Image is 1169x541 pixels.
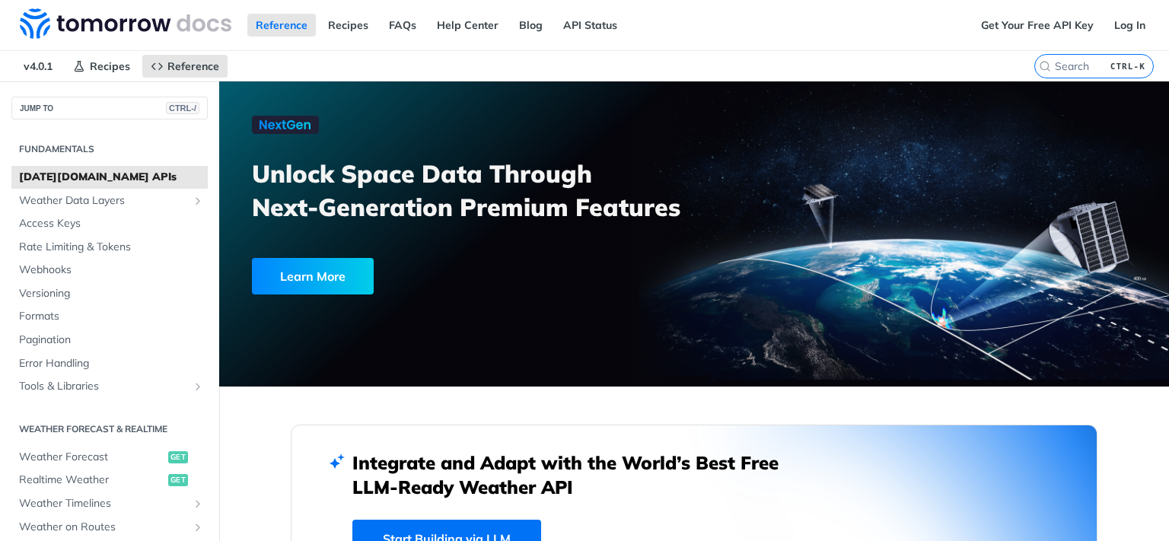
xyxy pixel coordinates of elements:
[19,333,204,348] span: Pagination
[19,263,204,278] span: Webhooks
[19,473,164,488] span: Realtime Weather
[65,55,139,78] a: Recipes
[15,55,61,78] span: v4.0.1
[11,446,208,469] a: Weather Forecastget
[247,14,316,37] a: Reference
[168,451,188,463] span: get
[19,240,204,255] span: Rate Limiting & Tokens
[1106,14,1154,37] a: Log In
[11,189,208,212] a: Weather Data LayersShow subpages for Weather Data Layers
[90,59,130,73] span: Recipes
[19,216,204,231] span: Access Keys
[252,258,374,294] div: Learn More
[381,14,425,37] a: FAQs
[11,305,208,328] a: Formats
[320,14,377,37] a: Recipes
[142,55,228,78] a: Reference
[11,375,208,398] a: Tools & LibrariesShow subpages for Tools & Libraries
[166,102,199,114] span: CTRL-/
[192,380,204,393] button: Show subpages for Tools & Libraries
[19,170,204,185] span: [DATE][DOMAIN_NAME] APIs
[11,212,208,235] a: Access Keys
[11,469,208,492] a: Realtime Weatherget
[192,195,204,207] button: Show subpages for Weather Data Layers
[11,236,208,259] a: Rate Limiting & Tokens
[168,474,188,486] span: get
[19,450,164,465] span: Weather Forecast
[19,356,204,371] span: Error Handling
[11,492,208,515] a: Weather TimelinesShow subpages for Weather Timelines
[973,14,1102,37] a: Get Your Free API Key
[1107,59,1149,74] kbd: CTRL-K
[20,8,231,39] img: Tomorrow.io Weather API Docs
[192,521,204,533] button: Show subpages for Weather on Routes
[252,157,711,224] h3: Unlock Space Data Through Next-Generation Premium Features
[11,142,208,156] h2: Fundamentals
[19,193,188,208] span: Weather Data Layers
[252,258,619,294] a: Learn More
[192,498,204,510] button: Show subpages for Weather Timelines
[19,496,188,511] span: Weather Timelines
[19,379,188,394] span: Tools & Libraries
[11,97,208,119] button: JUMP TOCTRL-/
[352,450,801,499] h2: Integrate and Adapt with the World’s Best Free LLM-Ready Weather API
[19,286,204,301] span: Versioning
[555,14,626,37] a: API Status
[11,422,208,436] h2: Weather Forecast & realtime
[252,116,319,134] img: NextGen
[19,309,204,324] span: Formats
[428,14,507,37] a: Help Center
[11,516,208,539] a: Weather on RoutesShow subpages for Weather on Routes
[11,282,208,305] a: Versioning
[11,166,208,189] a: [DATE][DOMAIN_NAME] APIs
[11,329,208,352] a: Pagination
[167,59,219,73] span: Reference
[11,352,208,375] a: Error Handling
[19,520,188,535] span: Weather on Routes
[1039,60,1051,72] svg: Search
[11,259,208,282] a: Webhooks
[511,14,551,37] a: Blog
